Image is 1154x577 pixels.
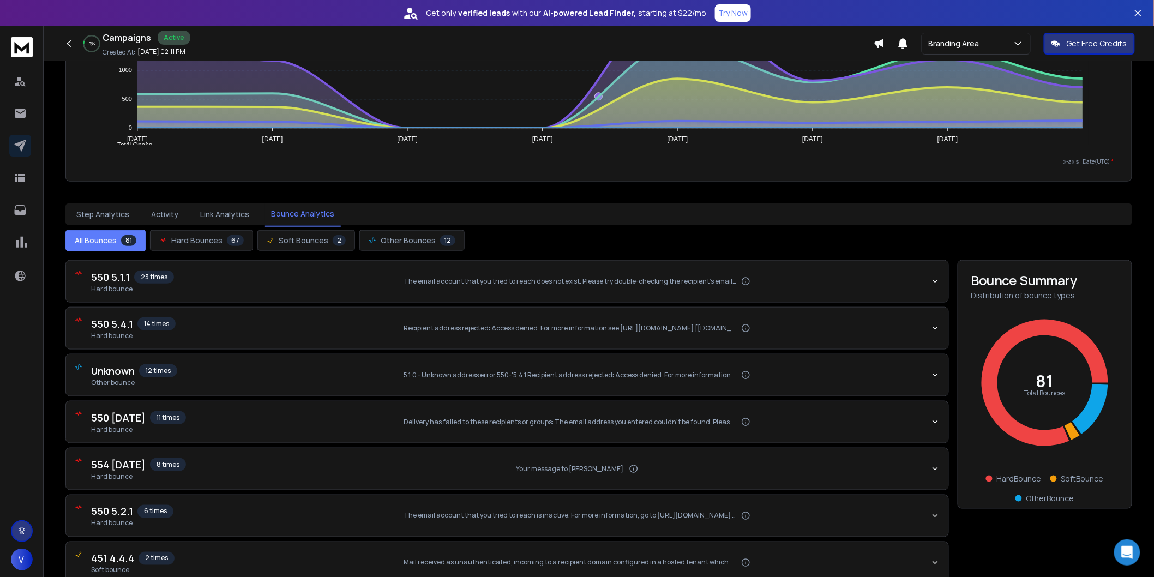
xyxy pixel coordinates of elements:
button: 554 [DATE]8 timesHard bounceYour message to [PERSON_NAME]. [66,448,948,490]
tspan: [DATE] [532,135,553,143]
tspan: 500 [122,96,132,103]
span: Delivery has failed to these recipients or groups: The email address you entered couldn't be foun... [404,418,737,426]
text: Total Bounces [1025,388,1066,398]
p: x-axis : Date(UTC) [83,158,1114,166]
span: 81 [121,235,136,246]
span: Mail received as unauthenticated, incoming to a recipient domain configured in a hosted tenant wh... [404,558,737,567]
button: Step Analytics [70,202,136,226]
button: Activity [145,202,185,226]
span: 12 times [139,364,177,377]
text: 81 [1036,370,1054,392]
tspan: 0 [129,125,132,131]
tspan: [DATE] [262,135,283,143]
p: Created At: [103,48,135,57]
button: 550 [DATE]11 timesHard bounceDelivery has failed to these recipients or groups: The email address... [66,401,948,443]
tspan: [DATE] [803,135,824,143]
tspan: [DATE] [668,135,688,143]
h3: Bounce Summary [971,274,1119,287]
div: Active [158,31,190,45]
h1: Campaigns [103,31,151,44]
span: 2 times [139,552,175,565]
span: 11 times [150,411,186,424]
span: Hard bounce [91,425,186,434]
span: 5.1.0 - Unknown address error 550-'5.4.1 Recipient address rejected: Access denied. For more info... [404,371,737,380]
span: Recipient address rejected: Access denied. For more information see [URL][DOMAIN_NAME] [[DOMAIN_N... [404,324,737,333]
span: 550 [DATE] [91,410,146,425]
p: Get Free Credits [1067,38,1127,49]
button: Unknown12 timesOther bounce5.1.0 - Unknown address error 550-'5.4.1 Recipient address rejected: A... [66,354,948,396]
span: 554 [DATE] [91,457,146,472]
span: 2 [333,235,346,246]
p: 5 % [88,40,95,47]
button: Get Free Credits [1044,33,1135,55]
span: Soft Bounce [1061,473,1104,484]
tspan: 1000 [119,67,132,74]
span: 8 times [150,458,186,471]
button: 550 5.2.16 timesHard bounceThe email account that you tried to reach is inactive. For more inform... [66,495,948,537]
span: 14 times [137,317,176,330]
span: Hard bounce [91,519,173,528]
div: Open Intercom Messenger [1114,539,1140,566]
span: 6 times [137,505,173,518]
p: Try Now [718,8,748,19]
span: Total Opens [109,141,152,149]
tspan: [DATE] [937,135,958,143]
span: Hard Bounce [997,473,1042,484]
strong: AI-powered Lead Finder, [543,8,636,19]
tspan: [DATE] [127,135,148,143]
span: Unknown [91,363,135,378]
span: 550 5.1.1 [91,269,130,285]
span: All Bounces [75,235,117,246]
span: Other Bounces [381,235,436,246]
button: 550 5.1.123 timesHard bounceThe email account that you tried to reach does not exist. Please try ... [66,261,948,302]
p: Distribution of bounce types [971,290,1119,301]
span: The email account that you tried to reach does not exist. Please try double-checking the recipien... [404,277,737,286]
button: V [11,549,33,570]
button: Bounce Analytics [265,202,341,227]
button: Link Analytics [194,202,256,226]
span: The email account that you tried to reach is inactive. For more information, go to [URL][DOMAIN_N... [404,512,737,520]
span: Hard bounce [91,472,186,481]
span: 451 4.4.4 [91,551,134,566]
span: 550 5.4.1 [91,316,133,332]
p: Branding Area [929,38,984,49]
p: Get only with our starting at $22/mo [426,8,706,19]
span: 67 [227,235,244,246]
strong: verified leads [458,8,510,19]
span: 550 5.2.1 [91,504,133,519]
tspan: [DATE] [398,135,418,143]
button: 550 5.4.114 timesHard bounceRecipient address rejected: Access denied. For more information see [... [66,308,948,349]
img: logo [11,37,33,57]
span: Hard bounce [91,332,176,340]
span: Hard bounce [91,285,174,293]
span: 23 times [134,271,174,284]
p: [DATE] 02:11 PM [137,47,185,56]
span: Your message to [PERSON_NAME]. [516,465,625,473]
span: Soft Bounces [279,235,328,246]
span: Other bounce [91,378,177,387]
span: Soft bounce [91,566,175,575]
span: 12 [440,235,455,246]
button: Try Now [715,4,751,22]
span: Hard Bounces [171,235,223,246]
span: Other Bounce [1026,493,1074,504]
